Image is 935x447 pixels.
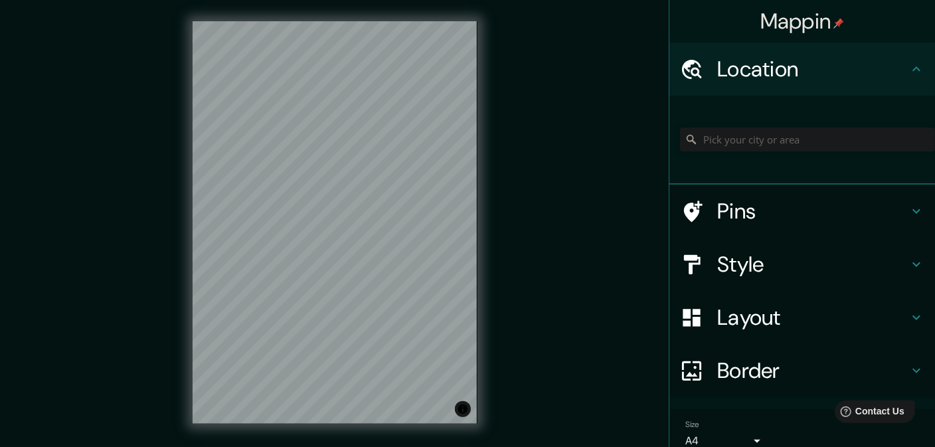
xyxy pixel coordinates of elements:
div: Layout [669,291,935,344]
label: Size [685,419,699,430]
h4: Layout [717,304,908,331]
input: Pick your city or area [680,128,935,151]
h4: Mappin [760,8,845,35]
canvas: Map [193,21,477,424]
iframe: Help widget launcher [817,395,920,432]
div: Border [669,344,935,397]
img: pin-icon.png [833,18,844,29]
div: Pins [669,185,935,238]
h4: Location [717,56,908,82]
div: Location [669,43,935,96]
h4: Border [717,357,908,384]
button: Toggle attribution [455,401,471,417]
div: Style [669,238,935,291]
h4: Pins [717,198,908,224]
h4: Style [717,251,908,278]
